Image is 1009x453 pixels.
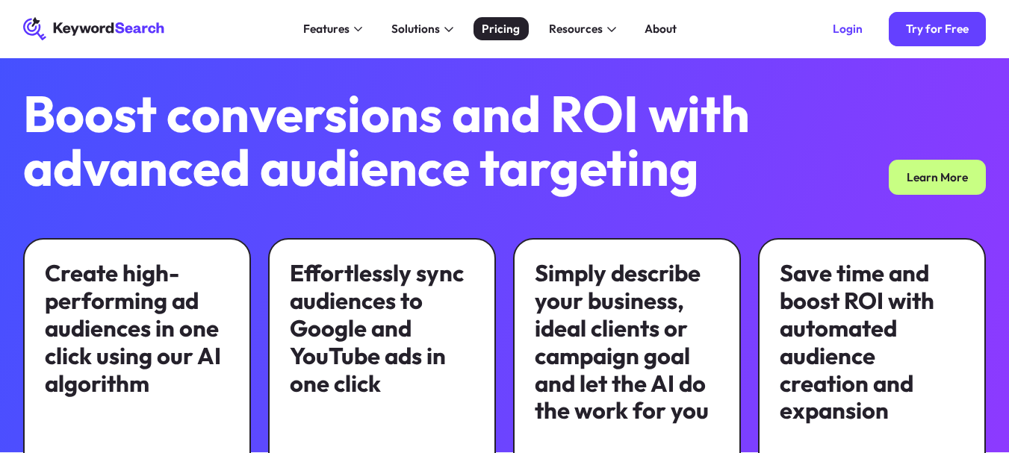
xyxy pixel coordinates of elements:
div: Features [303,20,350,37]
div: Create high-performing ad audiences in one click using our AI algorithm [45,260,229,397]
div: Solutions [391,20,440,37]
div: Resources [549,20,603,37]
a: Learn More [889,160,987,195]
div: Effortlessly sync audiences to Google and YouTube ads in one click [290,260,474,397]
div: About [645,20,677,37]
a: About [636,17,686,40]
div: Login [833,22,863,36]
div: Simply describe your business, ideal clients or campaign goal and let the AI do the work for you [535,260,719,425]
a: Pricing [474,17,529,40]
h2: Boost conversions and ROI with advanced audience targeting [23,87,776,195]
div: Save time and boost ROI with automated audience creation and expansion [780,260,964,425]
div: Pricing [482,20,520,37]
a: Login [815,12,880,47]
a: Try for Free [889,12,987,47]
div: Try for Free [906,22,969,36]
